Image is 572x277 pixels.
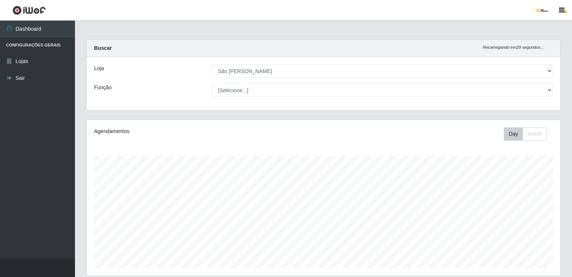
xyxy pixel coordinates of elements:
[12,6,46,15] img: CoreUI Logo
[94,64,104,72] label: Loja
[504,127,553,141] div: Toolbar with button groups
[504,127,523,141] button: Day
[94,84,112,91] label: Função
[94,45,112,51] strong: Buscar
[483,45,544,49] i: Recarregando em 29 segundos...
[523,127,547,141] button: Month
[504,127,547,141] div: First group
[94,127,279,135] div: Agendamentos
